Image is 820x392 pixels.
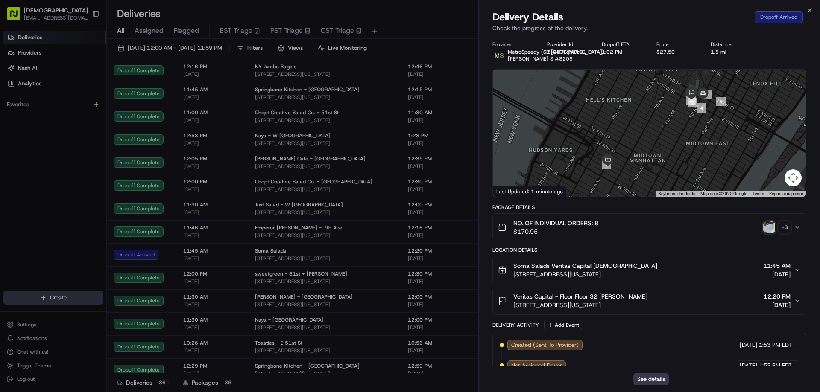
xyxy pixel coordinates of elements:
span: [DATE] [740,341,757,349]
button: Add Event [544,320,582,330]
a: 💻API Documentation [69,120,141,136]
img: Google [495,186,523,197]
div: 📗 [9,125,15,131]
a: Report a map error [769,191,803,196]
button: NO. OF INDIVIDUAL ORDERS: 8$170.95photo_proof_of_pickup image+3 [493,214,806,241]
span: API Documentation [81,124,137,132]
div: Delivery Activity [492,322,539,328]
a: Open this area in Google Maps (opens a new window) [495,186,523,197]
div: Package Details [492,204,806,211]
input: Clear [22,55,141,64]
span: [STREET_ADDRESS][US_STATE] [513,270,657,279]
span: NO. OF INDIVIDUAL ORDERS: 8 [513,219,598,227]
span: Veritas Capital - Floor Floor 32 [PERSON_NAME] [513,292,647,301]
div: Last Updated: 1 minute ago [493,186,567,197]
span: 12:20 PM [764,292,791,301]
span: Created (Sent To Provider) [511,341,579,349]
button: Map camera controls [785,169,802,186]
div: 4 [697,103,706,113]
div: $27.50 [656,49,697,55]
p: Welcome 👋 [9,34,155,48]
span: $170.95 [513,227,598,236]
div: 💻 [72,125,79,131]
div: 3 [686,96,696,105]
span: MetroSpeedy (SB [GEOGRAPHIC_DATA]) [508,49,604,55]
img: 1736555255976-a54dd68f-1ca7-489b-9aae-adbdc363a1c4 [9,81,24,97]
span: [STREET_ADDRESS][US_STATE] [513,301,647,309]
button: photo_proof_of_pickup image+3 [763,221,791,233]
span: 1:53 PM EDT [759,362,792,369]
div: + 3 [779,221,791,233]
span: Not Assigned Driver [511,362,562,369]
div: Start new chat [29,81,140,90]
span: Soma Salads Veritas Capital [DEMOGRAPHIC_DATA] [513,261,657,270]
div: 5 [716,97,726,106]
span: [PERSON_NAME] S #8208 [508,55,573,62]
span: [DATE] [763,270,791,279]
div: Provider [492,41,533,48]
img: photo_proof_of_pickup image [763,221,775,233]
a: Powered byPylon [60,144,103,151]
button: See details [633,373,669,385]
span: Map data ©2025 Google [700,191,747,196]
img: metro_speed_logo.png [492,49,506,62]
div: Dropoff ETA [602,41,643,48]
div: Provider Id [547,41,588,48]
div: We're available if you need us! [29,90,108,97]
img: Nash [9,9,26,26]
div: 1:02 PM [602,49,643,55]
button: Soma Salads Veritas Capital [DEMOGRAPHIC_DATA][STREET_ADDRESS][US_STATE]11:45 AM[DATE] [493,256,806,284]
span: Pylon [85,145,103,151]
div: 6 [703,90,712,99]
div: Price [656,41,697,48]
div: 1.5 mi [711,49,752,55]
span: Knowledge Base [17,124,65,132]
button: 2N4XTLqMSzQG5bsFG9i2KW8o iKZko6NS4kf775hosMHSJwln [547,49,588,55]
span: 11:45 AM [763,261,791,270]
div: 2 [688,98,697,107]
p: Check the progress of the delivery. [492,24,806,32]
span: [DATE] [764,301,791,309]
button: Keyboard shortcuts [659,191,695,197]
a: Terms (opens in new tab) [752,191,764,196]
span: 1:53 PM EDT [759,341,792,349]
span: Delivery Details [492,10,563,24]
div: Distance [711,41,752,48]
span: [DATE] [740,362,757,369]
button: Start new chat [145,84,155,94]
button: Veritas Capital - Floor Floor 32 [PERSON_NAME][STREET_ADDRESS][US_STATE]12:20 PM[DATE] [493,287,806,314]
a: 📗Knowledge Base [5,120,69,136]
div: Location Details [492,247,806,253]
